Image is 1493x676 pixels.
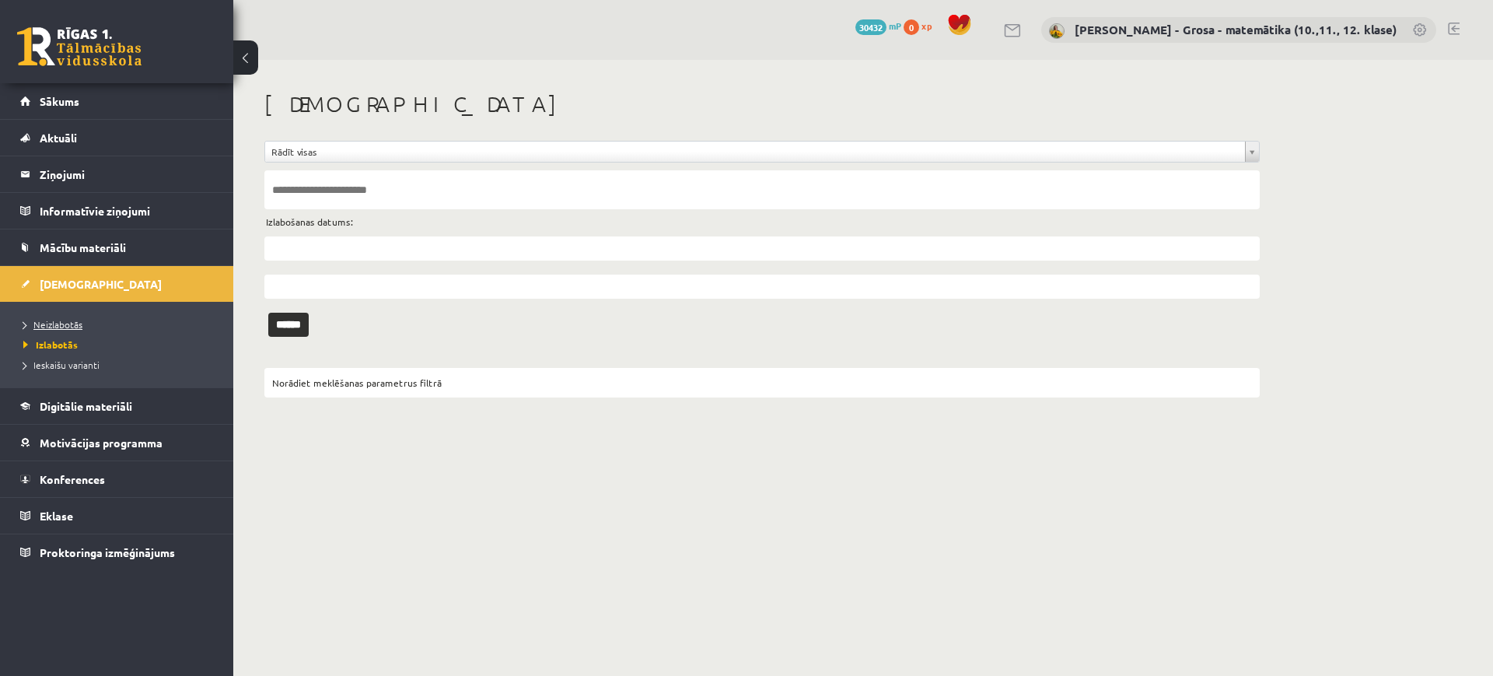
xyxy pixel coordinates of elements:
[264,91,1260,117] h1: [DEMOGRAPHIC_DATA]
[1075,22,1397,37] a: [PERSON_NAME] - Grosa - matemātika (10.,11., 12. klase)
[23,318,82,331] span: Neizlabotās
[23,359,100,371] span: Ieskaišu varianti
[20,498,214,534] a: Eklase
[20,193,214,229] a: Informatīvie ziņojumi
[904,19,919,35] span: 0
[20,120,214,156] a: Aktuāli
[20,388,214,424] a: Digitālie materiāli
[23,338,218,352] a: Izlabotās
[23,317,218,331] a: Neizlabotās
[23,338,78,351] span: Izlabotās
[40,156,214,192] legend: Ziņojumi
[17,27,142,66] a: Rīgas 1. Tālmācības vidusskola
[889,19,901,32] span: mP
[40,277,162,291] span: [DEMOGRAPHIC_DATA]
[20,266,214,302] a: [DEMOGRAPHIC_DATA]
[272,376,1252,390] div: Norādiet meklēšanas parametrus filtrā
[40,399,132,413] span: Digitālie materiāli
[40,545,175,559] span: Proktoringa izmēģinājums
[20,461,214,497] a: Konferences
[1049,23,1065,39] img: Laima Tukāne - Grosa - matemātika (10.,11., 12. klase)
[20,156,214,192] a: Ziņojumi
[271,142,1239,162] span: Rādīt visas
[40,193,214,229] legend: Informatīvie ziņojumi
[20,229,214,265] a: Mācību materiāli
[855,19,901,32] a: 30432 mP
[855,19,886,35] span: 30432
[40,436,163,450] span: Motivācijas programma
[40,509,73,523] span: Eklase
[40,472,105,486] span: Konferences
[904,19,939,32] a: 0 xp
[40,240,126,254] span: Mācību materiāli
[40,94,79,108] span: Sākums
[265,142,1259,162] a: Rādīt visas
[266,212,353,232] label: Izlabošanas datums:
[20,534,214,570] a: Proktoringa izmēģinājums
[40,131,77,145] span: Aktuāli
[23,358,218,372] a: Ieskaišu varianti
[20,425,214,461] a: Motivācijas programma
[20,83,214,119] a: Sākums
[921,19,932,32] span: xp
